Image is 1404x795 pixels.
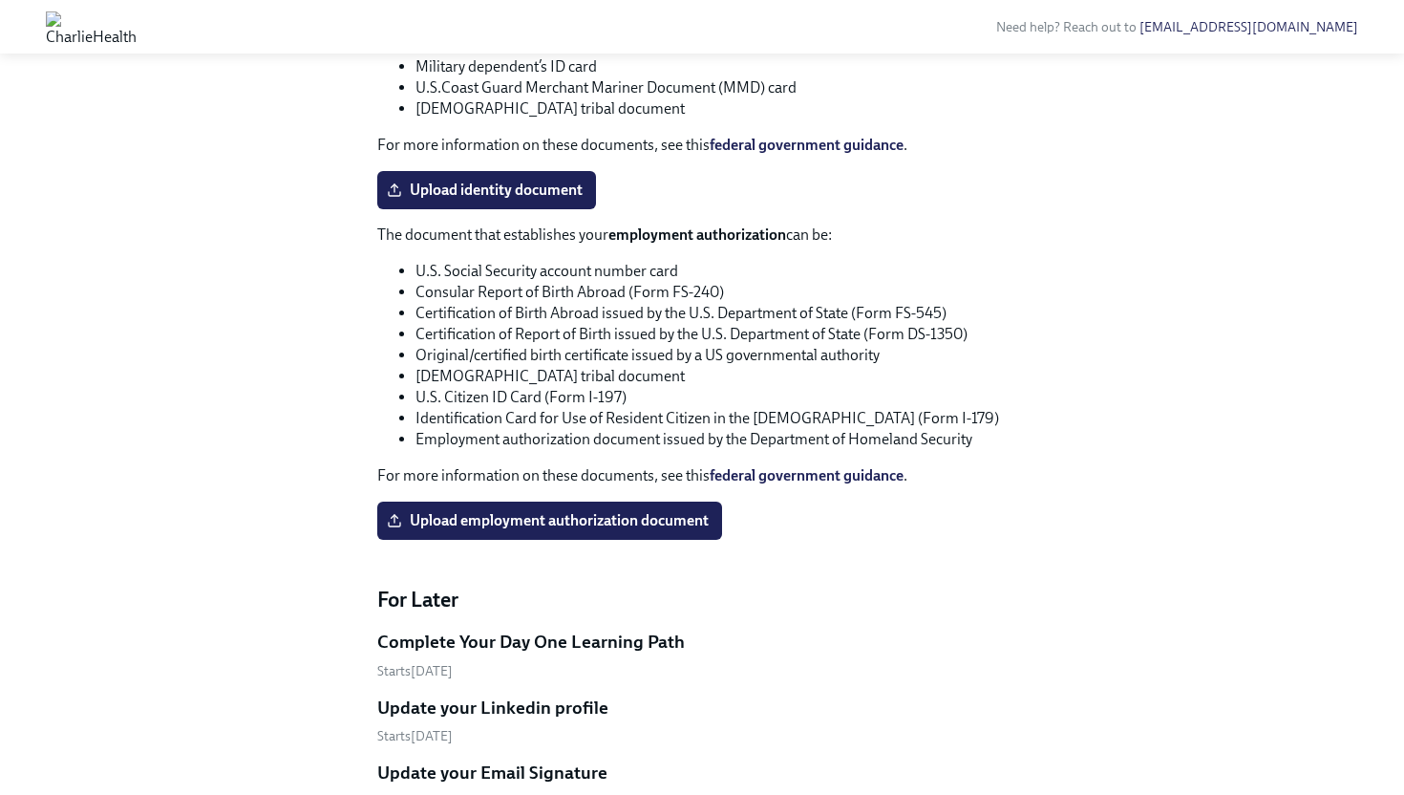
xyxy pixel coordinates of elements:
a: [EMAIL_ADDRESS][DOMAIN_NAME] [1139,19,1358,35]
span: Upload identity document [391,181,583,200]
p: The document that establishes your can be: [377,225,1027,246]
li: Original/certified birth certificate issued by a US governmental authority [415,345,1027,366]
li: Consular Report of Birth Abroad (Form FS-240) [415,282,1027,303]
strong: employment authorization [608,226,786,244]
p: For more information on these documents, see this . [377,465,1027,486]
a: Update your Linkedin profileStarts[DATE] [377,696,1027,746]
h4: For Later [377,586,1027,614]
li: U.S. Social Security account number card [415,261,1027,282]
label: Upload employment authorization document [377,502,722,540]
li: U.S. Citizen ID Card (Form I-197) [415,387,1027,408]
li: Military dependent’s ID card [415,56,1027,77]
label: Upload identity document [377,171,596,209]
span: Need help? Reach out to [996,19,1358,35]
a: Complete Your Day One Learning PathStarts[DATE] [377,630,1027,680]
span: Monday, October 20th 2025, 10:00 am [377,728,453,744]
a: federal government guidance [710,466,904,484]
a: federal government guidance [710,136,904,154]
li: Employment authorization document issued by the Department of Homeland Security [415,429,1027,450]
span: Upload employment authorization document [391,511,709,530]
h5: Update your Email Signature [377,761,607,785]
span: Monday, October 20th 2025, 10:00 am [377,663,453,679]
li: U.S.Coast Guard Merchant Mariner Document (MMD) card [415,77,1027,98]
li: Certification of Report of Birth issued by the U.S. Department of State (Form DS-1350) [415,324,1027,345]
li: Certification of Birth Abroad issued by the U.S. Department of State (Form FS-545) [415,303,1027,324]
li: Identification Card for Use of Resident Citizen in the [DEMOGRAPHIC_DATA] (Form I-179) [415,408,1027,429]
li: [DEMOGRAPHIC_DATA] tribal document [415,98,1027,119]
li: [DEMOGRAPHIC_DATA] tribal document [415,366,1027,387]
img: CharlieHealth [46,11,137,42]
p: For more information on these documents, see this . [377,135,1027,156]
h5: Update your Linkedin profile [377,696,608,720]
h5: Complete Your Day One Learning Path [377,630,685,655]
